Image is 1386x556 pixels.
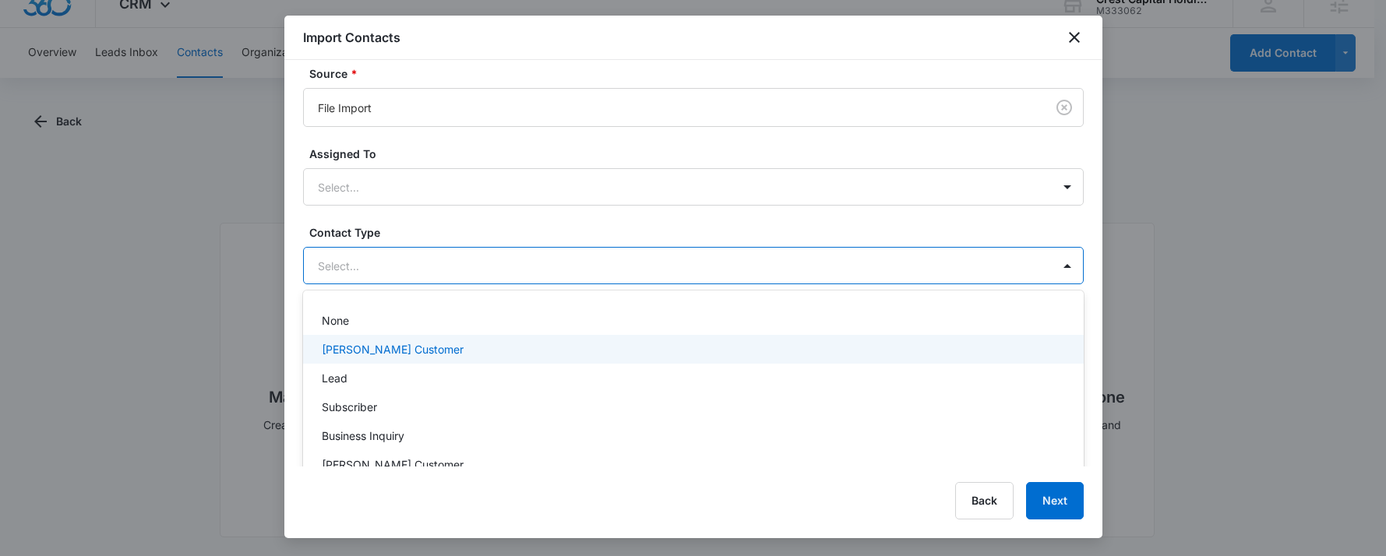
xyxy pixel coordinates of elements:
label: Assigned To [309,146,1090,162]
p: Business Inquiry [322,428,404,444]
p: [PERSON_NAME] Customer [322,341,464,357]
label: Source [309,65,1090,82]
button: close [1065,28,1084,47]
button: Clear [1052,95,1077,120]
label: Contact Type [309,224,1090,241]
p: Subscriber [322,399,377,415]
p: [PERSON_NAME] Customer [322,456,464,473]
button: Next [1026,482,1084,519]
h1: Import Contacts [303,28,400,47]
button: Back [955,482,1014,519]
p: Lead [322,370,347,386]
p: None [322,312,349,329]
